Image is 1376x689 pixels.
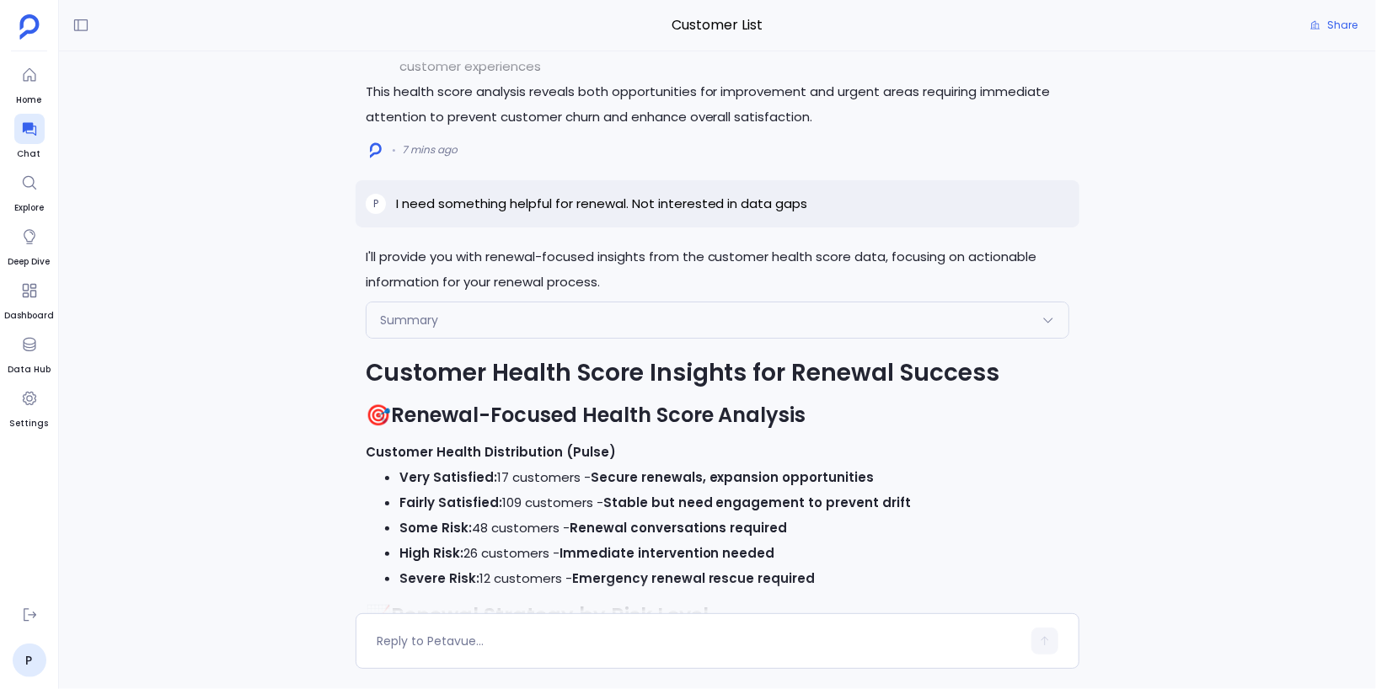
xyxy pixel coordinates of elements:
span: Settings [10,417,49,430]
li: 17 customers - [399,465,1070,490]
strong: Stable but need engagement to prevent drift [603,494,912,511]
p: I'll provide you with renewal-focused insights from the customer health score data, focusing on a... [366,244,1070,295]
li: 26 customers - [399,541,1070,566]
span: Dashboard [4,309,54,323]
strong: Fairly Satisfied: [399,494,502,511]
strong: Customer Health Distribution (Pulse) [366,443,616,461]
strong: Emergency renewal rescue required [572,569,816,587]
strong: Secure renewals, expansion opportunities [591,468,875,486]
button: Share [1300,13,1368,37]
span: Summary [380,312,438,328]
li: 48 customers - [399,515,1070,541]
h1: Customer Health Score Insights for Renewal Success [366,357,1070,389]
span: Chat [14,147,45,161]
strong: Severe Risk: [399,569,479,587]
span: Customer List [356,14,1080,36]
a: P [13,644,46,677]
span: Data Hub [8,363,51,377]
strong: Immediate intervention needed [560,544,775,562]
strong: High Risk: [399,544,463,562]
li: 109 customers - [399,490,1070,515]
a: Explore [14,168,45,215]
span: 7 mins ago [402,143,458,157]
strong: Very Satisfied: [399,468,497,486]
strong: Some Risk: [399,519,472,537]
a: Chat [14,114,45,161]
li: 12 customers - [399,566,1070,591]
a: Dashboard [4,275,54,323]
span: P [373,197,378,211]
strong: Renewal-Focused Health Score Analysis [391,401,806,429]
img: logo [370,142,382,158]
p: I need something helpful for renewal. Not interested in data gaps [396,194,808,214]
a: Home [14,60,45,107]
span: Explore [14,201,45,215]
a: Data Hub [8,329,51,377]
span: Home [14,93,45,107]
strong: Renewal conversations required [570,519,788,537]
span: Share [1327,19,1357,32]
p: This health score analysis reveals both opportunities for improvement and urgent areas requiring ... [366,79,1070,130]
a: Deep Dive [8,222,51,269]
a: Settings [10,383,49,430]
span: Deep Dive [8,255,51,269]
h2: 🎯 [366,401,1070,430]
img: petavue logo [19,14,40,40]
